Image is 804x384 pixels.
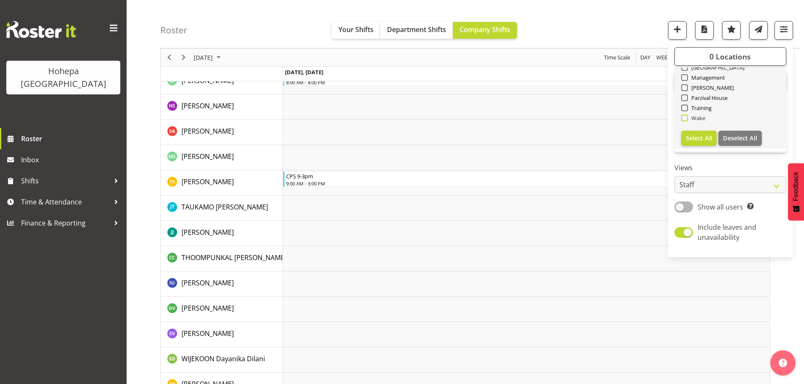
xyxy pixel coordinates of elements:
[162,48,176,66] div: Previous
[655,52,672,63] button: Timeline Week
[161,271,283,297] td: UGAPO Ivandra resource
[774,21,793,40] button: Filter Shifts
[453,22,517,39] button: Company Shifts
[639,52,651,63] span: Day
[688,84,734,91] span: [PERSON_NAME]
[681,131,717,146] button: Select All
[788,163,804,220] button: Feedback - Show survey
[181,202,268,212] span: TAUKAMO [PERSON_NAME]
[639,52,652,63] button: Timeline Day
[779,359,787,367] img: help-xxl-2.png
[181,253,287,262] span: THOOMPUNKAL [PERSON_NAME]
[181,228,234,237] span: [PERSON_NAME]
[161,196,283,221] td: TAUKAMO Joshua resource
[21,217,110,229] span: Finance & Reporting
[181,177,234,187] a: [PERSON_NAME]
[792,172,800,201] span: Feedback
[161,120,283,145] td: SHRESTHA Anjana resource
[338,25,374,34] span: Your Shifts
[603,52,631,63] span: Time Scale
[178,52,189,63] button: Next
[286,79,767,86] div: 8:00 AM - 4:00 PM
[722,21,741,40] button: Highlight an important date within the roster.
[176,48,191,66] div: Next
[285,68,323,76] span: [DATE], [DATE]
[674,47,786,66] button: 0 Locations
[181,354,265,364] a: WIJEKOON Dayanika Dilani
[161,347,283,373] td: WIJEKOON Dayanika Dilani resource
[688,64,745,71] span: [GEOGRAPHIC_DATA]
[161,69,283,94] td: SAPORITO Ester resource
[161,246,283,271] td: THOOMPUNKAL CHACKO Christy resource
[181,303,234,313] span: [PERSON_NAME]
[181,303,234,313] a: [PERSON_NAME]
[161,297,283,322] td: VADODARIYA Drashti resource
[674,163,786,173] label: Views
[698,223,756,242] span: Include leaves and unavailability
[192,52,225,63] button: September 3, 2025
[688,115,706,121] span: Wake
[387,25,446,34] span: Department Shifts
[460,25,510,34] span: Company Shifts
[686,134,712,142] span: Select All
[21,175,110,187] span: Shifts
[181,278,234,288] a: [PERSON_NAME]
[718,131,762,146] button: Deselect All
[332,22,380,39] button: Your Shifts
[688,94,728,101] span: Parzival House
[286,172,767,180] div: CPS 9-3pm
[709,51,751,62] span: 0 Locations
[181,329,234,338] span: [PERSON_NAME]
[181,202,268,212] a: TAUKAMO [PERSON_NAME]
[181,177,234,186] span: [PERSON_NAME]
[181,252,287,263] a: THOOMPUNKAL [PERSON_NAME]
[181,151,234,161] a: [PERSON_NAME]
[161,94,283,120] td: SHARMA Himali resource
[668,21,687,40] button: Add a new shift
[161,221,283,246] td: THEIS Jakob resource
[181,227,234,237] a: [PERSON_NAME]
[181,126,234,136] a: [PERSON_NAME]
[283,171,769,187] div: TAMIHANA Shirley"s event - CPS 9-3pm Begin From Wednesday, September 3, 2025 at 9:00:00 AM GMT+12...
[181,152,234,161] span: [PERSON_NAME]
[695,21,714,40] button: Download a PDF of the roster for the current day
[380,22,453,39] button: Department Shifts
[21,196,110,208] span: Time & Attendance
[286,180,767,187] div: 9:00 AM - 3:00 PM
[161,145,283,170] td: SUH Miwon resource
[688,74,725,81] span: Management
[181,126,234,136] span: [PERSON_NAME]
[688,105,712,111] span: Training
[15,65,112,90] div: Hohepa [GEOGRAPHIC_DATA]
[164,52,175,63] button: Previous
[6,21,76,38] img: Rosterit website logo
[21,132,122,145] span: Roster
[603,52,632,63] button: Time Scale
[161,322,283,347] td: VIAU Stella resource
[181,328,234,338] a: [PERSON_NAME]
[723,134,757,142] span: Deselect All
[193,52,214,63] span: [DATE]
[21,153,122,166] span: Inbox
[181,101,234,111] a: [PERSON_NAME]
[749,21,768,40] button: Send a list of all shifts for the selected filtered period to all rostered employees.
[698,202,743,212] span: Show all users
[161,170,283,196] td: TAMIHANA Shirley resource
[160,25,187,35] h4: Roster
[655,52,671,63] span: Week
